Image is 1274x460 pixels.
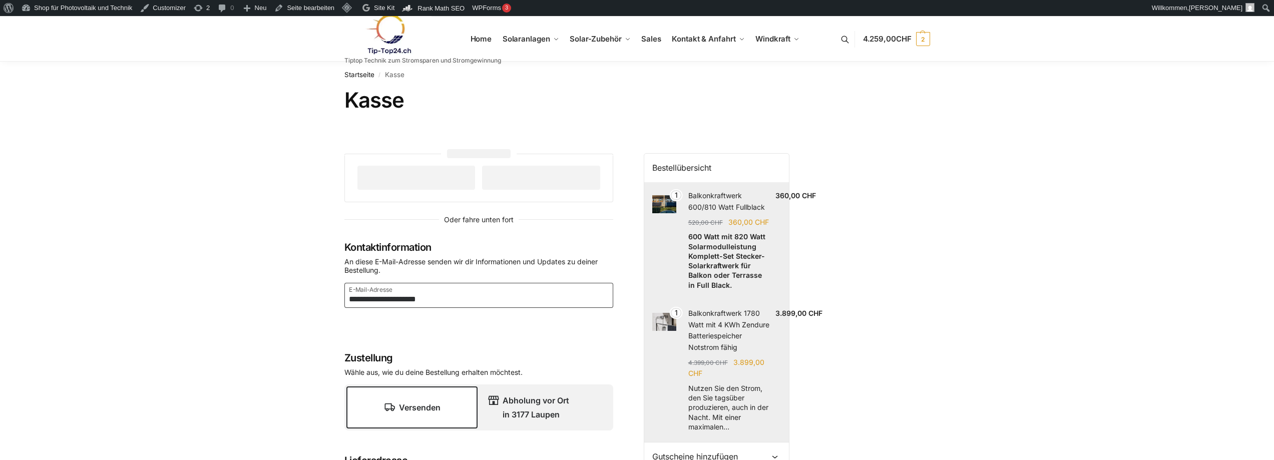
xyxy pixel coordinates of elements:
[1245,3,1254,12] img: Benutzerbild von Rupert Spoddig
[688,383,769,431] p: Nutzen Sie den Strom, den Sie tagsüber produzieren, auch in der Nacht. Mit einer maximalen…
[570,34,622,44] span: Solar-Zubehör
[349,285,392,294] label: E-Mail-Adresse
[503,393,604,421] span: Abholung vor Ort in 3177 Laupen
[675,309,678,316] span: 1
[863,24,930,54] a: 4.259,00CHF 2
[344,88,930,113] h1: Kasse
[688,308,769,353] h3: Balkonkraftwerk 1780 Watt mit 4 KWh Zendure Batteriespeicher Notstrom fähig
[1189,4,1242,12] span: [PERSON_NAME]
[863,16,930,63] nav: Cart contents
[374,4,394,12] span: Site Kit
[502,4,511,13] div: 3
[896,34,912,44] span: CHF
[344,14,432,55] img: Solaranlagen, Speicheranlagen und Energiesparprodukte
[688,190,769,213] h3: Balkonkraftwerk 600/810 Watt Fullblack
[652,195,676,213] img: 2 Balkonkraftwerke
[641,34,661,44] span: Sales
[916,32,930,46] span: 2
[344,58,501,64] p: Tiptop Technik zum Stromsparen und Stromgewinnung
[399,400,441,414] span: Versenden
[688,232,765,289] strong: 600 Watt mit 820 Watt Solarmodulleistung Komplett-Set Stecker-Solarkraftwerk für Balkon oder Terr...
[344,241,614,254] h2: Kontaktinformation
[344,352,614,364] h2: Zustellung
[688,219,723,226] del: 520,00 CHF
[751,17,804,62] a: Windkraft
[344,258,614,275] p: An diese E-Mail-Adresse senden wir dir Informationen und Updates zu deiner Bestellung.
[374,71,385,79] span: /
[688,359,728,366] del: 4.399,00 CHF
[675,192,678,199] span: 1
[652,313,676,331] img: Zendure-solar-flow-Batteriespeicher für Balkonkraftwerke
[863,34,912,44] span: 4.259,00
[775,191,816,200] span: 360,00 CHF
[344,283,614,308] input: E-Mail-Adresse
[344,368,614,377] p: Wähle aus, wie du deine Bestellung erhalten möchtest.
[668,17,749,62] a: Kontakt & Anfahrt
[344,71,374,79] a: Startseite
[672,34,735,44] span: Kontakt & Anfahrt
[503,34,550,44] span: Solaranlagen
[775,309,822,317] span: 3.899,00 CHF
[417,5,465,12] span: Rank Math SEO
[755,34,790,44] span: Windkraft
[566,17,635,62] a: Solar-Zubehör
[344,62,930,88] nav: Breadcrumb
[498,17,563,62] a: Solaranlagen
[637,17,665,62] a: Sales
[728,218,769,226] ins: 360,00 CHF
[652,162,789,175] p: Bestellübersicht
[344,214,614,225] div: Oder fahre unten fort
